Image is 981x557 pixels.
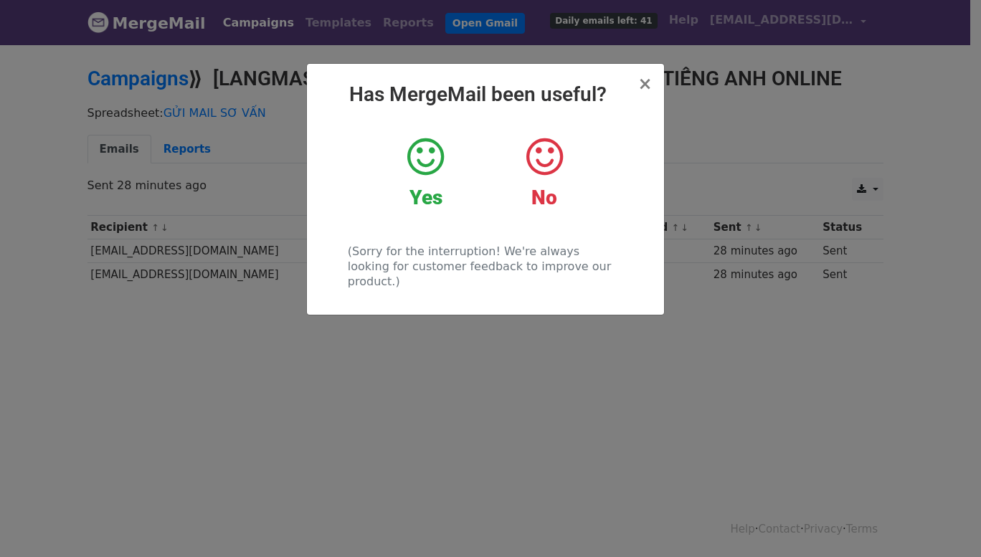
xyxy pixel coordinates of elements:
[348,244,622,289] p: (Sorry for the interruption! We're always looking for customer feedback to improve our product.)
[496,135,592,210] a: No
[638,75,652,92] button: Close
[377,135,474,210] a: Yes
[531,186,557,209] strong: No
[409,186,442,209] strong: Yes
[638,74,652,94] span: ×
[318,82,653,107] h2: Has MergeMail been useful?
